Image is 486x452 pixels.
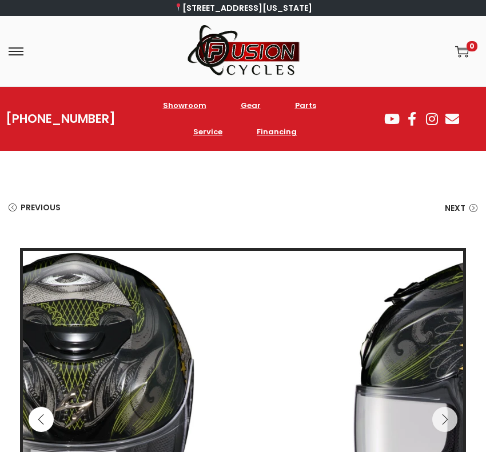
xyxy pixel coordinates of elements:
[245,119,308,145] a: Financing
[29,407,54,432] button: Previous
[21,199,61,215] span: Previous
[284,93,328,119] a: Parts
[174,2,313,14] a: [STREET_ADDRESS][US_STATE]
[9,199,61,215] a: Previous
[186,25,300,78] img: Woostify mobile logo
[455,45,469,58] a: 0
[121,93,362,145] nav: Menu
[445,200,465,216] span: Next
[174,3,182,11] img: 📍
[229,93,272,119] a: Gear
[152,93,218,119] a: Showroom
[445,200,477,216] a: Next
[6,111,115,127] a: [PHONE_NUMBER]
[182,119,234,145] a: Service
[432,407,457,432] button: Next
